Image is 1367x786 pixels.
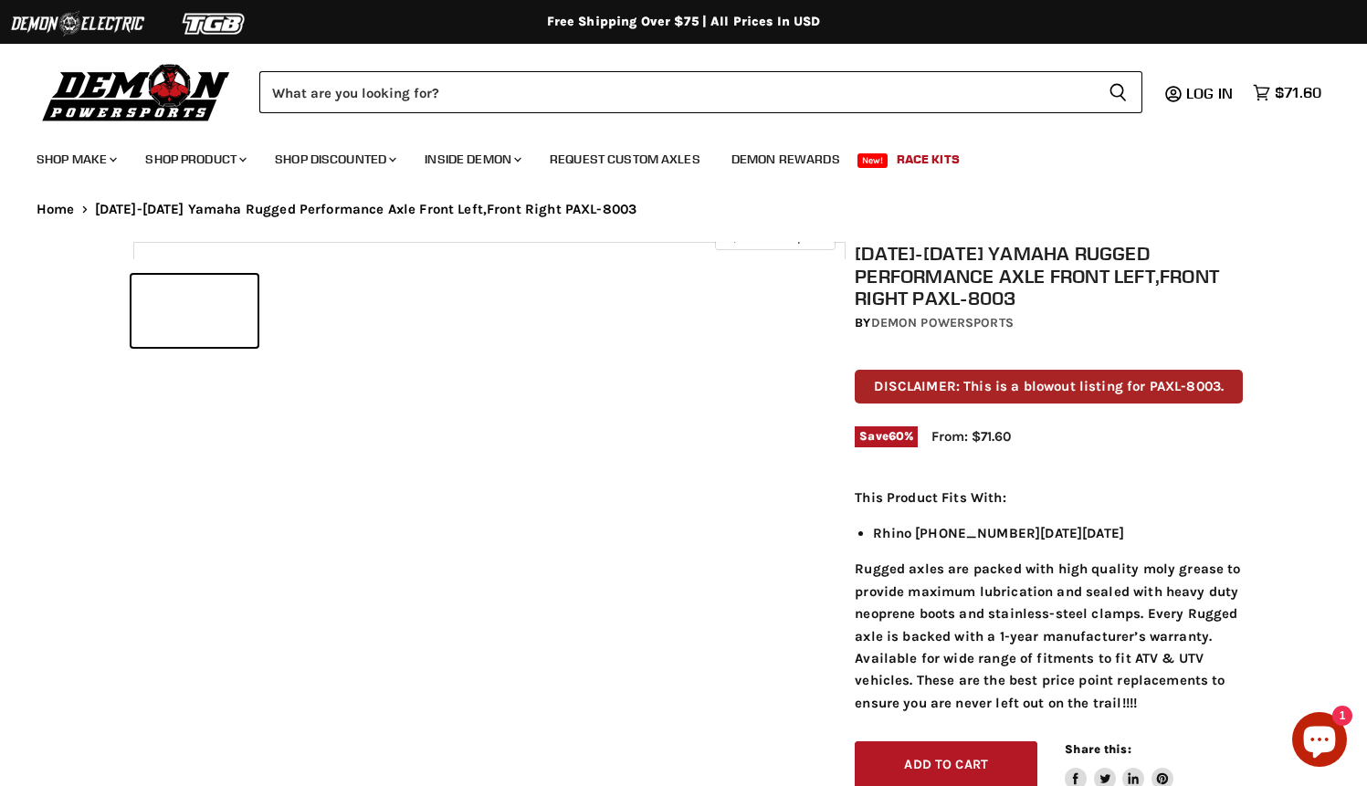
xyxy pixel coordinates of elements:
a: Shop Discounted [261,141,407,178]
img: Demon Powersports [37,59,237,124]
span: Share this: [1065,742,1130,756]
a: Demon Rewards [718,141,854,178]
span: $71.60 [1275,84,1321,101]
span: 60 [889,429,904,443]
img: Demon Electric Logo 2 [9,6,146,41]
span: Log in [1186,84,1233,102]
a: Log in [1178,85,1244,101]
img: TGB Logo 2 [146,6,283,41]
button: 2008-2013 Yamaha Rugged Performance Axle Front Left,Front Right PAXL-8003 thumbnail [131,275,258,347]
span: Click to expand [724,230,825,244]
span: Save % [855,426,918,446]
ul: Main menu [23,133,1317,178]
form: Product [259,71,1142,113]
span: New! [857,153,889,168]
span: Add to cart [904,757,988,772]
a: Shop Product [131,141,258,178]
li: Rhino [PHONE_NUMBER][DATE][DATE] [873,522,1243,544]
button: Search [1094,71,1142,113]
p: This Product Fits With: [855,487,1243,508]
p: DISCLAIMER: This is a blowout listing for PAXL-8003. [855,370,1243,403]
a: Shop Make [23,141,128,178]
div: Rugged axles are packed with high quality moly grease to provide maximum lubrication and sealed w... [855,487,1243,714]
span: From: $71.60 [931,428,1011,445]
a: Request Custom Axles [536,141,714,178]
h1: [DATE]-[DATE] Yamaha Rugged Performance Axle Front Left,Front Right PAXL-8003 [855,242,1243,309]
a: Race Kits [883,141,973,178]
inbox-online-store-chat: Shopify online store chat [1287,712,1352,771]
span: [DATE]-[DATE] Yamaha Rugged Performance Axle Front Left,Front Right PAXL-8003 [95,202,637,217]
a: Inside Demon [411,141,532,178]
div: by [855,313,1243,333]
a: $71.60 [1244,79,1330,106]
input: Search [259,71,1094,113]
a: Home [37,202,75,217]
a: Demon Powersports [871,315,1014,330]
